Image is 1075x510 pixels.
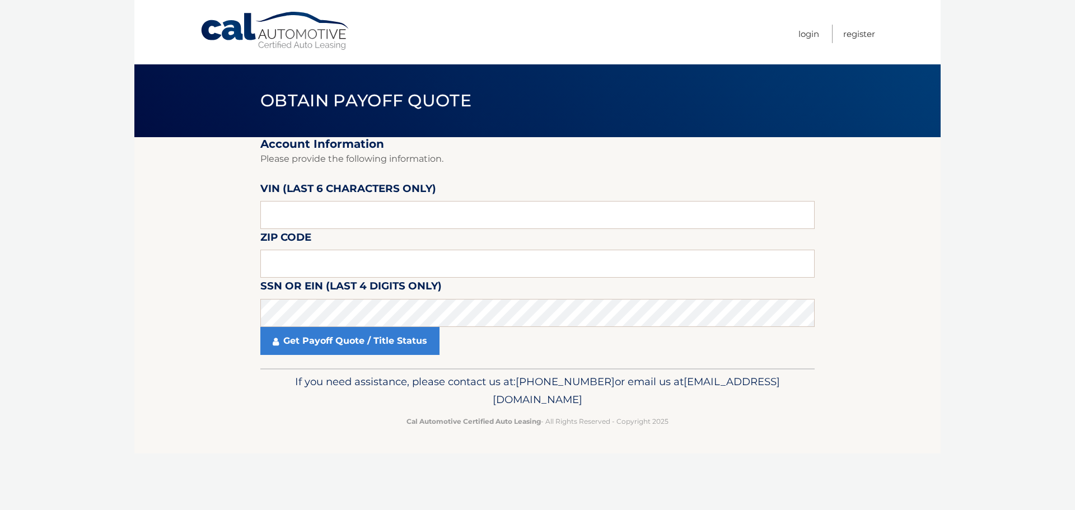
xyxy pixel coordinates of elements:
label: Zip Code [260,229,311,250]
a: Cal Automotive [200,11,351,51]
p: Please provide the following information. [260,151,815,167]
a: Get Payoff Quote / Title Status [260,327,440,355]
span: [PHONE_NUMBER] [516,375,615,388]
h2: Account Information [260,137,815,151]
label: SSN or EIN (last 4 digits only) [260,278,442,298]
span: Obtain Payoff Quote [260,90,471,111]
p: - All Rights Reserved - Copyright 2025 [268,415,807,427]
strong: Cal Automotive Certified Auto Leasing [406,417,541,425]
label: VIN (last 6 characters only) [260,180,436,201]
a: Login [798,25,819,43]
a: Register [843,25,875,43]
p: If you need assistance, please contact us at: or email us at [268,373,807,409]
